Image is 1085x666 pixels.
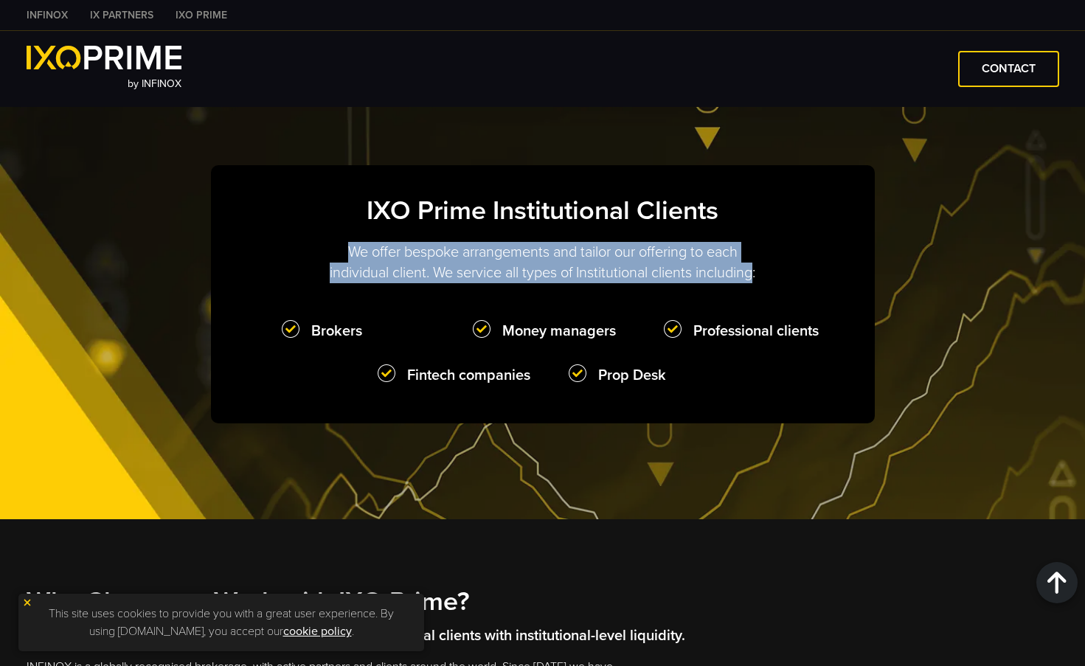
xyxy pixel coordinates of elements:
strong: Fintech companies [378,364,554,386]
strong: Why Choose to Work with IXO Prime? [27,586,469,617]
a: cookie policy [283,624,352,639]
p: We offer bespoke arrangements and tailor our offering to each individual client. We service all t... [322,242,764,283]
strong: IXO Prime Institutional Clients [367,195,718,226]
a: IX PARTNERS [79,7,164,23]
a: INFINOX [15,7,79,23]
strong: Money managers [473,320,649,342]
span: by INFINOX [128,77,181,90]
a: CONTACT [958,51,1059,87]
strong: Professional clients [664,320,840,342]
img: yellow close icon [22,597,32,608]
a: by INFINOX [27,46,182,92]
p: This site uses cookies to provide you with a great user experience. By using [DOMAIN_NAME], you a... [26,601,417,644]
a: IXO PRIME [164,7,238,23]
strong: Brokers [282,320,458,342]
strong: Prop Desk [569,364,745,386]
